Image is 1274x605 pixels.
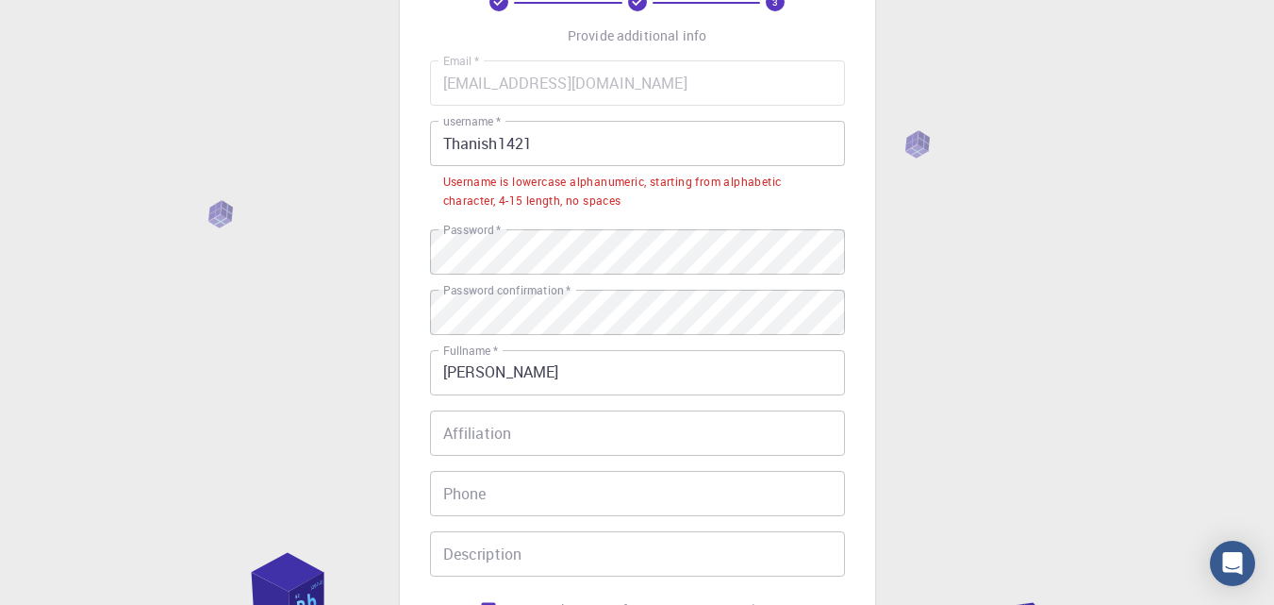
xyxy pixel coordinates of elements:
[443,53,479,69] label: Email
[443,282,571,298] label: Password confirmation
[443,343,498,359] label: Fullname
[443,222,501,238] label: Password
[443,173,832,210] div: Username is lowercase alphanumeric, starting from alphabetic character, 4-15 length, no spaces
[443,113,501,129] label: username
[1210,541,1255,586] div: Open Intercom Messenger
[568,26,706,45] p: Provide additional info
